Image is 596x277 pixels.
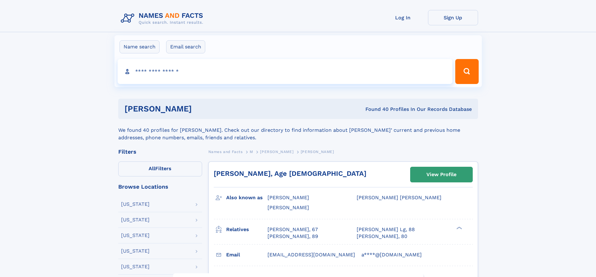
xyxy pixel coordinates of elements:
div: We found 40 profiles for [PERSON_NAME]. Check out our directory to find information about [PERSON... [118,119,478,141]
span: [EMAIL_ADDRESS][DOMAIN_NAME] [267,252,355,258]
button: Search Button [455,59,478,84]
label: Name search [120,40,160,53]
div: Filters [118,149,202,155]
h3: Relatives [226,224,267,235]
a: Names and Facts [208,148,243,156]
div: Found 40 Profiles In Our Records Database [278,106,472,113]
div: View Profile [426,167,456,182]
span: [PERSON_NAME] [260,150,293,154]
span: All [149,166,155,171]
div: [US_STATE] [121,249,150,254]
a: Sign Up [428,10,478,25]
input: search input [118,59,453,84]
div: [US_STATE] [121,264,150,269]
div: [US_STATE] [121,217,150,222]
div: ❯ [455,226,462,230]
a: [PERSON_NAME], 89 [267,233,318,240]
label: Filters [118,161,202,176]
a: M [250,148,253,156]
div: Browse Locations [118,184,202,190]
span: [PERSON_NAME] [PERSON_NAME] [357,195,441,200]
h3: Also known as [226,192,267,203]
a: [PERSON_NAME] Lg, 88 [357,226,415,233]
h1: [PERSON_NAME] [125,105,279,113]
a: View Profile [410,167,472,182]
span: [PERSON_NAME] [267,195,309,200]
a: [PERSON_NAME] [260,148,293,156]
a: [PERSON_NAME], 67 [267,226,318,233]
h3: Email [226,250,267,260]
div: [US_STATE] [121,233,150,238]
span: [PERSON_NAME] [301,150,334,154]
span: M [250,150,253,154]
a: Log In [378,10,428,25]
a: [PERSON_NAME], 80 [357,233,407,240]
img: Logo Names and Facts [118,10,208,27]
label: Email search [166,40,205,53]
span: [PERSON_NAME] [267,205,309,210]
div: [US_STATE] [121,202,150,207]
a: [PERSON_NAME], Age [DEMOGRAPHIC_DATA] [214,170,366,177]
